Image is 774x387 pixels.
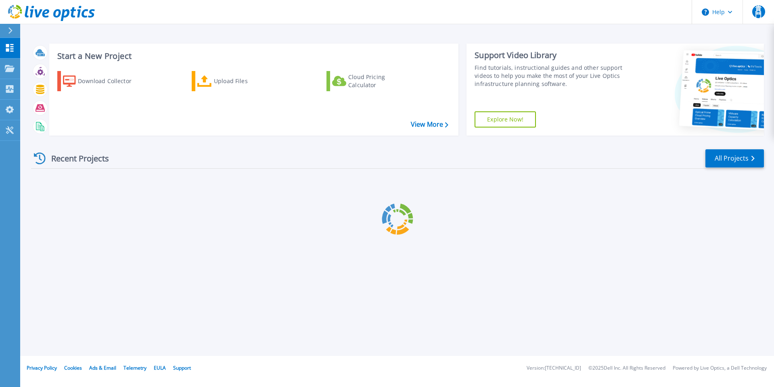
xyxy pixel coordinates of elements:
li: Version: [TECHNICAL_ID] [527,366,581,371]
div: Find tutorials, instructional guides and other support videos to help you make the most of your L... [475,64,626,88]
a: Ads & Email [89,364,116,371]
a: Download Collector [57,71,147,91]
a: View More [411,121,448,128]
div: Cloud Pricing Calculator [348,73,413,89]
a: Telemetry [123,364,146,371]
div: Upload Files [214,73,278,89]
span: 貴門 [752,5,765,18]
a: Support [173,364,191,371]
a: Upload Files [192,71,282,91]
li: © 2025 Dell Inc. All Rights Reserved [588,366,665,371]
div: Download Collector [78,73,142,89]
li: Powered by Live Optics, a Dell Technology [673,366,767,371]
div: Recent Projects [31,149,120,168]
div: Support Video Library [475,50,626,61]
a: Cookies [64,364,82,371]
a: Cloud Pricing Calculator [326,71,416,91]
a: Privacy Policy [27,364,57,371]
h3: Start a New Project [57,52,448,61]
a: All Projects [705,149,764,167]
a: EULA [154,364,166,371]
a: Explore Now! [475,111,536,128]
